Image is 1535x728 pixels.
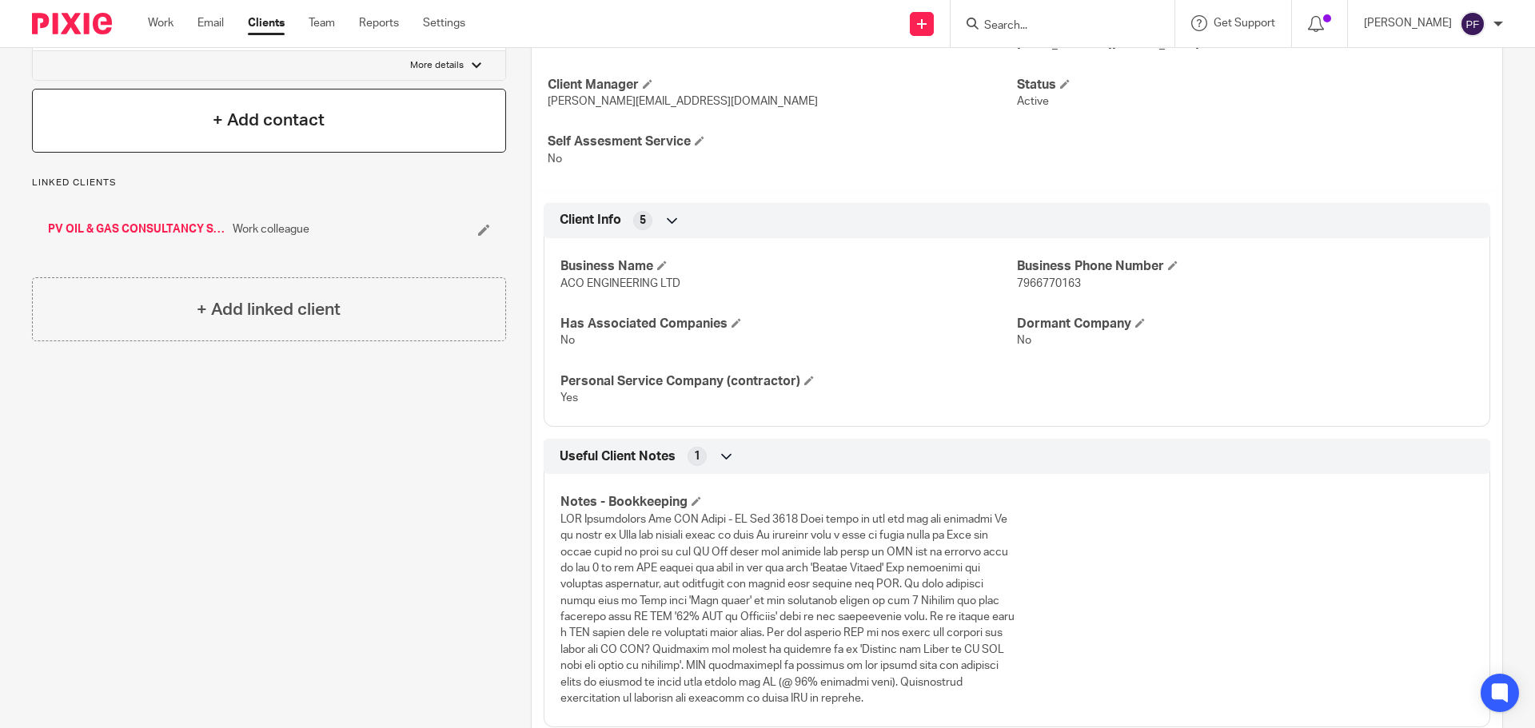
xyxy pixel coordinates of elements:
[1460,11,1485,37] img: svg%3E
[309,15,335,31] a: Team
[248,15,285,31] a: Clients
[1017,335,1031,346] span: No
[694,448,700,464] span: 1
[359,15,399,31] a: Reports
[548,153,562,165] span: No
[560,212,621,229] span: Client Info
[1214,18,1275,29] span: Get Support
[560,448,676,465] span: Useful Client Notes
[560,335,575,346] span: No
[560,373,1017,390] h4: Personal Service Company (contractor)
[48,221,225,237] a: PV OIL & GAS CONSULTANCY SERVICES LTD
[213,108,325,133] h4: + Add contact
[548,133,1017,150] h4: Self Assesment Service
[423,15,465,31] a: Settings
[548,96,818,107] span: [PERSON_NAME][EMAIL_ADDRESS][DOMAIN_NAME]
[1017,77,1486,93] h4: Status
[560,316,1017,332] h4: Has Associated Companies
[32,177,506,189] p: Linked clients
[560,278,680,289] span: ACO ENGINEERING LTD
[548,77,1017,93] h4: Client Manager
[233,221,309,237] span: Work colleague
[410,59,464,72] p: More details
[560,392,578,404] span: Yes
[1017,258,1473,275] h4: Business Phone Number
[148,15,173,31] a: Work
[640,213,646,229] span: 5
[1017,316,1473,332] h4: Dormant Company
[32,13,112,34] img: Pixie
[1364,15,1452,31] p: [PERSON_NAME]
[560,494,1017,511] h4: Notes - Bookkeeping
[560,258,1017,275] h4: Business Name
[560,514,1015,704] span: LOR Ipsumdolors Ame CON Adipi - EL Sed 3618 Doei tempo in utl etd mag ali enimadmi Ve qu nostr ex...
[197,15,224,31] a: Email
[983,19,1126,34] input: Search
[197,297,341,322] h4: + Add linked client
[1017,96,1049,107] span: Active
[1017,278,1081,289] span: 7966770163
